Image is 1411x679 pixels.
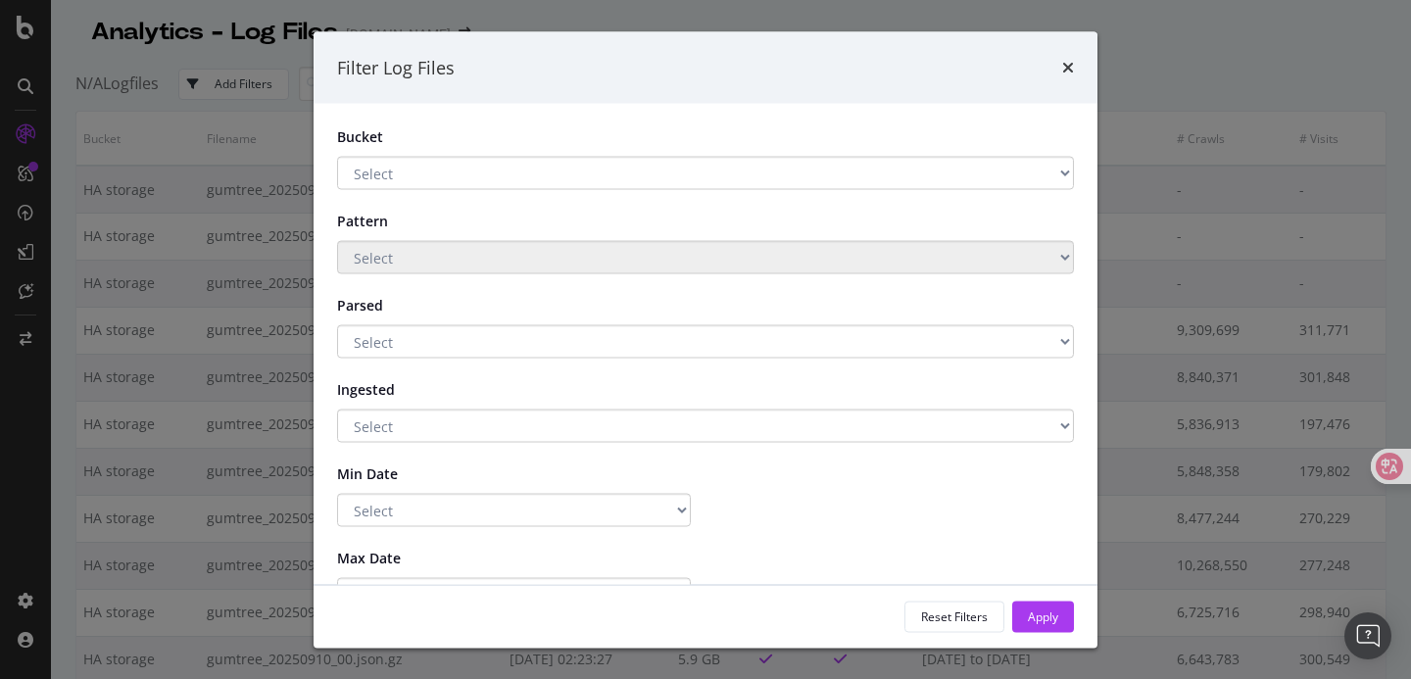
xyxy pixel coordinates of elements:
div: Open Intercom Messenger [1344,612,1391,659]
select: You must select a bucket to filter on pattern [337,241,1074,274]
button: Apply [1012,601,1074,632]
label: Ingested [322,373,450,400]
button: Reset Filters [904,601,1004,632]
label: Parsed [322,289,450,315]
div: modal [314,31,1097,648]
label: Bucket [322,127,450,147]
div: Filter Log Files [337,55,455,80]
label: Pattern [322,205,450,231]
label: Max Date [322,542,450,568]
div: times [1062,55,1074,80]
label: Min Date [322,458,450,484]
div: Reset Filters [921,607,988,624]
div: Apply [1028,607,1058,624]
